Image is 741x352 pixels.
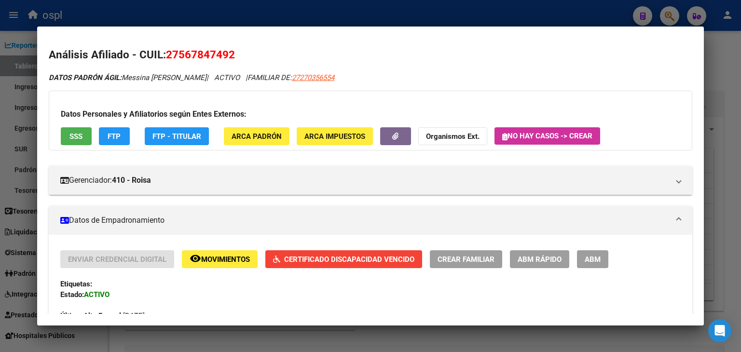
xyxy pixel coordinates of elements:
button: Enviar Credencial Digital [60,250,174,268]
span: ARCA Padrón [232,132,282,141]
span: Crear Familiar [438,255,494,264]
strong: Etiquetas: [60,280,92,288]
span: Messina [PERSON_NAME] [49,73,206,82]
mat-panel-title: Gerenciador: [60,175,669,186]
h2: Análisis Afiliado - CUIL: [49,47,692,63]
button: ARCA Padrón [224,127,289,145]
span: No hay casos -> Crear [502,132,592,140]
button: ABM Rápido [510,250,569,268]
span: FTP [108,132,121,141]
div: Open Intercom Messenger [708,319,731,342]
strong: DATOS PADRÓN ÁGIL: [49,73,122,82]
i: | ACTIVO | [49,73,334,82]
button: Crear Familiar [430,250,502,268]
button: ARCA Impuestos [297,127,373,145]
span: FAMILIAR DE: [247,73,334,82]
strong: Última Alta Formal: [60,311,123,320]
span: Movimientos [201,255,250,264]
mat-expansion-panel-header: Gerenciador:410 - Roisa [49,166,692,195]
span: 27270356554 [292,73,334,82]
strong: Estado: [60,290,84,299]
mat-panel-title: Datos de Empadronamiento [60,215,669,226]
span: FTP - Titular [152,132,201,141]
button: FTP [99,127,130,145]
button: ABM [577,250,608,268]
span: Certificado Discapacidad Vencido [284,255,414,264]
button: Movimientos [182,250,258,268]
span: ABM [585,255,601,264]
h3: Datos Personales y Afiliatorios según Entes Externos: [61,108,680,120]
strong: Organismos Ext. [426,132,480,141]
mat-icon: remove_red_eye [190,253,201,264]
span: ARCA Impuestos [304,132,365,141]
span: ABM Rápido [518,255,562,264]
span: Enviar Credencial Digital [68,255,166,264]
span: 27567847492 [166,48,235,61]
strong: 410 - Roisa [112,175,151,186]
strong: ACTIVO [84,290,110,299]
button: SSS [61,127,92,145]
button: Organismos Ext. [418,127,487,145]
mat-expansion-panel-header: Datos de Empadronamiento [49,206,692,235]
button: No hay casos -> Crear [494,127,600,145]
button: FTP - Titular [145,127,209,145]
span: SSS [69,132,82,141]
button: Certificado Discapacidad Vencido [265,250,422,268]
span: [DATE] [60,311,145,320]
